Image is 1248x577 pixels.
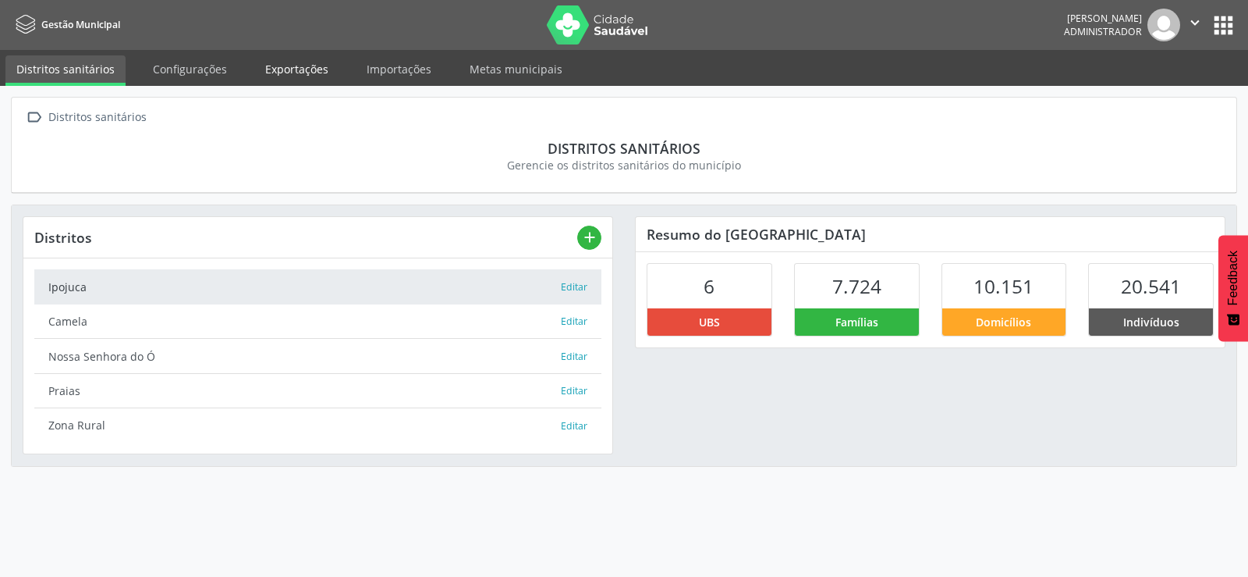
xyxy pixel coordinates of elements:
div: Distritos [34,229,577,246]
a: Ipojuca Editar [34,269,601,304]
a:  Distritos sanitários [23,106,149,129]
div: Distritos sanitários [45,106,149,129]
span: Administrador [1064,25,1142,38]
i: add [581,229,598,246]
a: Nossa Senhora do Ó Editar [34,339,601,373]
button: Editar [560,419,588,434]
a: Camela Editar [34,305,601,339]
div: Nossa Senhora do Ó [48,348,560,365]
button: Editar [560,349,588,365]
img: img [1147,9,1180,41]
span: 7.724 [832,273,881,299]
a: Praias Editar [34,374,601,408]
span: UBS [699,314,720,330]
span: Feedback [1226,251,1240,305]
i:  [1186,14,1204,31]
button: Feedback - Mostrar pesquisa [1218,235,1248,341]
button: Editar [560,314,588,329]
a: Gestão Municipal [11,12,120,37]
div: Gerencie os distritos sanitários do município [34,157,1214,173]
span: 10.151 [973,273,1033,299]
span: 6 [704,273,714,299]
div: [PERSON_NAME] [1064,12,1142,25]
button:  [1180,9,1210,41]
a: Distritos sanitários [5,55,126,86]
button: apps [1210,12,1237,39]
span: 20.541 [1121,273,1181,299]
i:  [23,106,45,129]
button: add [577,226,601,250]
div: Ipojuca [48,279,560,295]
div: Zona Rural [48,417,560,433]
span: Famílias [835,314,878,330]
a: Configurações [142,55,238,83]
a: Zona Rural Editar [34,408,601,442]
a: Importações [356,55,442,83]
button: Editar [560,383,588,399]
div: Camela [48,313,560,329]
span: Domicílios [976,314,1031,330]
div: Distritos sanitários [34,140,1214,157]
button: Editar [560,280,588,295]
span: Indivíduos [1123,314,1179,330]
a: Exportações [254,55,339,83]
span: Gestão Municipal [41,18,120,31]
a: Metas municipais [459,55,573,83]
div: Praias [48,383,560,399]
div: Resumo do [GEOGRAPHIC_DATA] [636,217,1225,251]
